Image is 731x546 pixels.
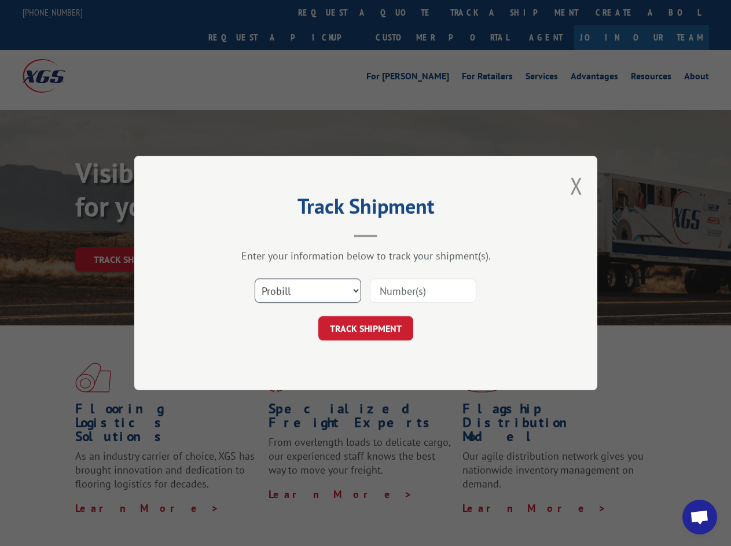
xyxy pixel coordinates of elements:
input: Number(s) [370,279,476,303]
h2: Track Shipment [192,198,539,220]
button: Close modal [570,170,583,201]
div: Open chat [682,500,717,534]
div: Enter your information below to track your shipment(s). [192,249,539,262]
button: TRACK SHIPMENT [318,316,413,340]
